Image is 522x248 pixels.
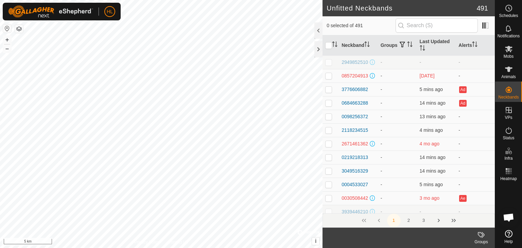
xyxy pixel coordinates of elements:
[498,95,519,99] span: Neckbands
[107,8,113,15] span: HL
[387,214,401,227] button: 1
[378,137,417,150] td: -
[503,136,514,140] span: Status
[420,73,435,78] span: 29 Aug 2025, 5:18 am
[420,182,443,187] span: 18 Sept 2025, 12:57 pm
[378,69,417,83] td: -
[3,36,11,44] button: +
[342,154,368,161] div: 0219218313
[342,100,368,107] div: 0684663288
[378,178,417,191] td: -
[505,116,512,120] span: VPs
[3,24,11,33] button: Reset Map
[378,164,417,178] td: -
[456,178,495,191] td: -
[378,83,417,96] td: -
[420,195,439,201] span: 29 May 2025, 6:17 am
[420,46,425,52] p-sorticon: Activate to sort
[420,209,421,214] span: -
[315,238,316,244] span: i
[364,42,370,48] p-sorticon: Activate to sort
[456,164,495,178] td: -
[420,141,439,146] span: 10 May 2025, 8:53 am
[342,140,368,147] div: 2671461362
[501,75,516,79] span: Animals
[504,240,513,244] span: Help
[378,110,417,123] td: -
[396,18,478,33] input: Search (S)
[378,55,417,69] td: -
[456,150,495,164] td: -
[456,123,495,137] td: -
[378,123,417,137] td: -
[378,35,417,56] th: Groups
[504,54,514,58] span: Mobs
[420,168,446,174] span: 18 Sept 2025, 12:48 pm
[332,42,337,48] p-sorticon: Activate to sort
[168,239,188,245] a: Contact Us
[378,150,417,164] td: -
[407,42,413,48] p-sorticon: Activate to sort
[420,127,443,133] span: 18 Sept 2025, 12:57 pm
[339,35,378,56] th: Neckband
[3,45,11,53] button: –
[417,214,431,227] button: 3
[342,113,368,120] div: 0098256372
[327,22,395,29] span: 0 selected of 491
[472,42,477,48] p-sorticon: Activate to sort
[420,114,446,119] span: 18 Sept 2025, 12:48 pm
[468,239,495,245] div: Groups
[342,59,368,66] div: 2949852510
[342,127,368,134] div: 2118234515
[327,4,477,12] h2: Unfitted Neckbands
[342,195,368,202] div: 0030508442
[504,156,512,160] span: Infra
[459,100,467,107] button: Ad
[499,14,518,18] span: Schedules
[342,208,368,215] div: 3939446210
[420,87,443,92] span: 18 Sept 2025, 12:57 pm
[459,195,467,202] button: Ae
[456,69,495,83] td: -
[432,214,446,227] button: Next Page
[456,205,495,218] td: -
[477,3,488,13] span: 491
[342,181,368,188] div: 0004533027
[420,100,446,106] span: 18 Sept 2025, 12:48 pm
[342,167,368,175] div: 3049516329
[378,96,417,110] td: -
[498,34,520,38] span: Notifications
[378,205,417,218] td: -
[456,55,495,69] td: -
[420,59,421,65] span: -
[495,227,522,246] a: Help
[417,35,456,56] th: Last Updated
[342,72,368,79] div: 0857204913
[402,214,416,227] button: 2
[459,86,467,93] button: Ad
[342,86,368,93] div: 3776606882
[447,214,460,227] button: Last Page
[15,25,23,33] button: Map Layers
[8,5,93,18] img: Gallagher Logo
[312,237,319,245] button: i
[456,35,495,56] th: Alerts
[500,177,517,181] span: Heatmap
[420,155,446,160] span: 18 Sept 2025, 12:48 pm
[456,110,495,123] td: -
[499,207,519,228] div: Open chat
[378,191,417,205] td: -
[135,239,160,245] a: Privacy Policy
[456,137,495,150] td: -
